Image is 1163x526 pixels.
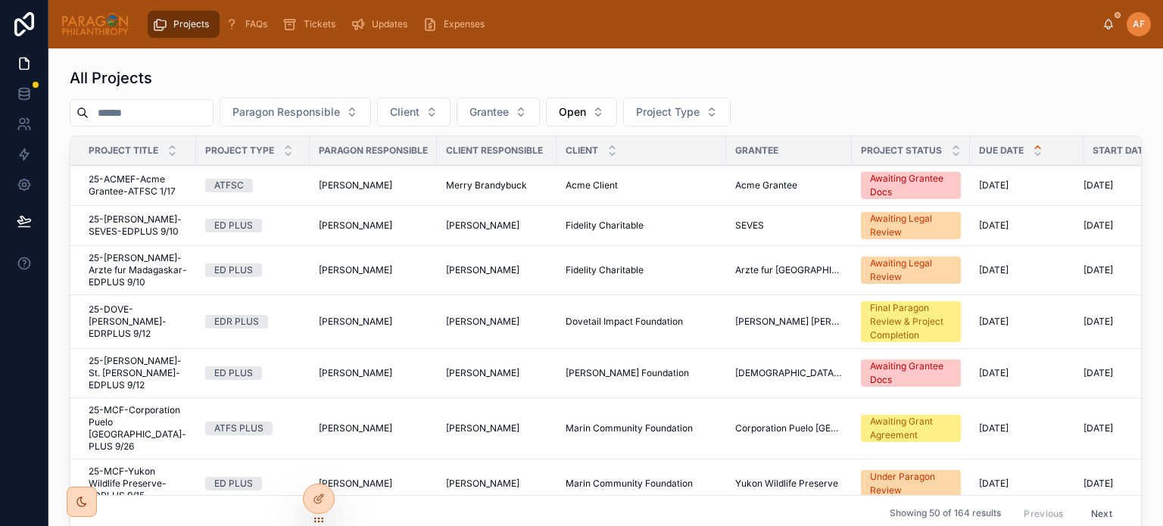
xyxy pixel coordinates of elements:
[735,219,843,232] a: SEVES
[319,422,428,434] a: [PERSON_NAME]
[446,316,519,328] span: [PERSON_NAME]
[319,179,392,191] span: [PERSON_NAME]
[446,478,519,490] span: [PERSON_NAME]
[418,11,495,38] a: Expenses
[205,145,274,157] span: Project Type
[566,367,717,379] a: [PERSON_NAME] Foundation
[870,257,952,284] div: Awaiting Legal Review
[446,422,519,434] span: [PERSON_NAME]
[1083,367,1113,379] span: [DATE]
[1083,422,1113,434] span: [DATE]
[566,179,618,191] span: Acme Client
[214,219,253,232] div: ED PLUS
[319,179,428,191] a: [PERSON_NAME]
[446,478,547,490] a: [PERSON_NAME]
[566,316,683,328] span: Dovetail Impact Foundation
[205,179,301,192] a: ATFSC
[979,367,1074,379] a: [DATE]
[1083,179,1113,191] span: [DATE]
[861,359,961,387] a: Awaiting Grantee Docs
[446,179,527,191] span: Merry Brandybuck
[89,404,187,453] a: 25-MCF-Corporation Puelo [GEOGRAPHIC_DATA]-PLUS 9/26
[979,316,1009,328] span: [DATE]
[861,145,942,157] span: Project Status
[979,219,1074,232] a: [DATE]
[979,179,1009,191] span: [DATE]
[446,145,543,157] span: Client Responsible
[214,477,253,490] div: ED PLUS
[214,263,253,277] div: ED PLUS
[623,98,731,126] button: Select Button
[870,359,952,387] div: Awaiting Grantee Docs
[870,301,952,342] div: Final Paragon Review & Project Completion
[319,367,392,379] span: [PERSON_NAME]
[232,104,340,120] span: Paragon Responsible
[566,478,693,490] span: Marin Community Foundation
[214,315,259,328] div: EDR PLUS
[319,422,392,434] span: [PERSON_NAME]
[566,219,717,232] a: Fidelity Charitable
[566,264,717,276] a: Fidelity Charitable
[861,212,961,239] a: Awaiting Legal Review
[890,507,1001,519] span: Showing 50 of 164 results
[979,422,1074,434] a: [DATE]
[214,366,253,380] div: ED PLUS
[173,18,209,30] span: Projects
[546,98,617,126] button: Select Button
[205,263,301,277] a: ED PLUS
[735,179,797,191] span: Acme Grantee
[566,264,644,276] span: Fidelity Charitable
[89,213,187,238] span: 25-[PERSON_NAME]-SEVES-EDPLUS 9/10
[205,422,301,435] a: ATFS PLUS
[1080,501,1123,524] button: Next
[205,219,301,232] a: ED PLUS
[214,422,263,435] div: ATFS PLUS
[870,212,952,239] div: Awaiting Legal Review
[89,355,187,391] a: 25-[PERSON_NAME]-St. [PERSON_NAME]-EDPLUS 9/12
[319,478,428,490] a: [PERSON_NAME]
[979,316,1074,328] a: [DATE]
[319,264,428,276] a: [PERSON_NAME]
[61,12,129,36] img: App logo
[566,179,717,191] a: Acme Client
[735,478,838,490] span: Yukon Wildlife Preserve
[70,67,152,89] h1: All Projects
[89,173,187,198] a: 25-ACMEF-Acme Grantee-ATFSC 1/17
[566,145,598,157] span: Client
[1083,478,1113,490] span: [DATE]
[861,257,961,284] a: Awaiting Legal Review
[457,98,540,126] button: Select Button
[89,145,158,157] span: Project Title
[142,8,1102,41] div: scrollable content
[566,422,717,434] a: Marin Community Foundation
[446,264,519,276] span: [PERSON_NAME]
[377,98,451,126] button: Select Button
[861,415,961,442] a: Awaiting Grant Agreement
[735,264,843,276] a: Arzte fur [GEOGRAPHIC_DATA]
[870,415,952,442] div: Awaiting Grant Agreement
[89,303,187,340] a: 25-DOVE-[PERSON_NAME]-EDRPLUS 9/12
[566,219,644,232] span: Fidelity Charitable
[446,179,547,191] a: Merry Brandybuck
[979,179,1074,191] a: [DATE]
[446,422,547,434] a: [PERSON_NAME]
[1083,264,1113,276] span: [DATE]
[148,11,220,38] a: Projects
[636,104,700,120] span: Project Type
[861,301,961,342] a: Final Paragon Review & Project Completion
[319,316,392,328] span: [PERSON_NAME]
[319,219,428,232] a: [PERSON_NAME]
[735,316,843,328] span: [PERSON_NAME] [PERSON_NAME] Health Trust LTD/GTE
[446,316,547,328] a: [PERSON_NAME]
[89,465,187,502] span: 25-MCF-Yukon Wildlife Preserve-EDPLUS 9/15
[278,11,346,38] a: Tickets
[319,264,392,276] span: [PERSON_NAME]
[446,367,519,379] span: [PERSON_NAME]
[214,179,244,192] div: ATFSC
[446,367,547,379] a: [PERSON_NAME]
[446,264,547,276] a: [PERSON_NAME]
[979,145,1024,157] span: Due Date
[319,219,392,232] span: [PERSON_NAME]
